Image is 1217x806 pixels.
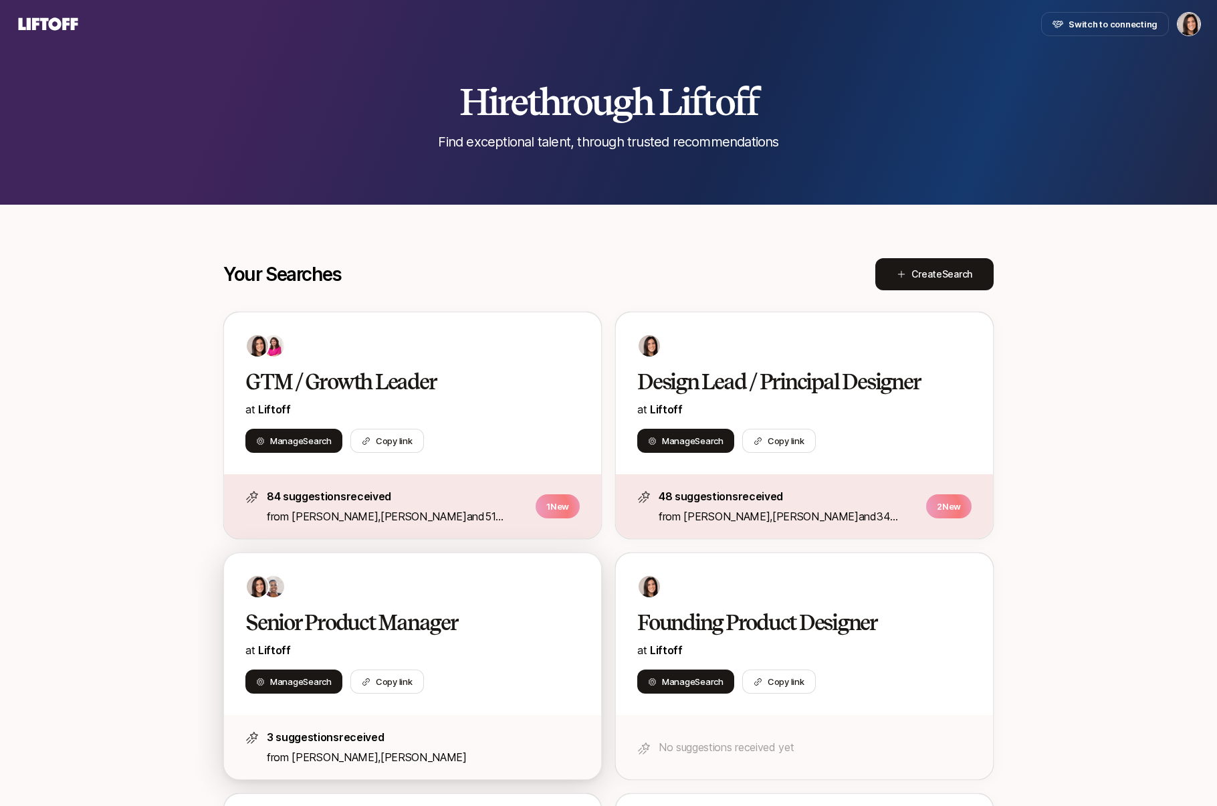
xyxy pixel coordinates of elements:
span: Switch to connecting [1069,17,1157,31]
a: Liftoff [258,403,291,416]
span: [PERSON_NAME] [683,510,770,523]
p: at [245,641,580,659]
img: 71d7b91d_d7cb_43b4_a7ea_a9b2f2cc6e03.jpg [639,335,660,357]
span: Liftoff [650,643,683,657]
span: , [770,510,859,523]
p: at [245,401,580,418]
p: Find exceptional talent, through trusted recommendations [438,132,778,151]
p: 3 suggestions received [267,728,580,746]
p: at [637,401,972,418]
button: Switch to connecting [1041,12,1169,36]
h2: Founding Product Designer [637,609,944,636]
img: Eleanor Morgan [1178,13,1200,35]
h2: Design Lead / Principal Designer [637,369,944,395]
button: ManageSearch [245,670,342,694]
img: star-icon [637,742,651,755]
span: Search [303,676,331,687]
img: 71d7b91d_d7cb_43b4_a7ea_a9b2f2cc6e03.jpg [247,576,268,597]
img: 9e09e871_5697_442b_ae6e_b16e3f6458f8.jpg [263,335,284,357]
p: 1 New [536,494,580,518]
span: Manage [270,675,332,688]
span: Create [911,266,972,282]
button: ManageSearch [637,429,734,453]
span: Search [303,435,331,446]
button: CreateSearch [875,258,994,290]
p: from [267,748,580,766]
h2: GTM / Growth Leader [245,369,552,395]
button: Copy link [350,670,424,694]
p: 84 suggestions received [267,488,528,505]
span: , [378,750,467,764]
span: Search [695,435,723,446]
span: [PERSON_NAME] [380,510,467,523]
img: star-icon [245,731,259,744]
span: Search [942,268,972,280]
h2: Senior Product Manager [245,609,552,636]
span: [PERSON_NAME] [772,510,859,523]
img: 71d7b91d_d7cb_43b4_a7ea_a9b2f2cc6e03.jpg [639,576,660,597]
p: 48 suggestions received [659,488,918,505]
p: 2 New [926,494,972,518]
span: Manage [662,675,724,688]
button: Copy link [742,670,816,694]
span: , [378,510,467,523]
button: Eleanor Morgan [1177,12,1201,36]
button: Copy link [350,429,424,453]
span: [PERSON_NAME] [380,750,467,764]
p: from [659,508,918,525]
button: ManageSearch [245,429,342,453]
img: 71d7b91d_d7cb_43b4_a7ea_a9b2f2cc6e03.jpg [247,335,268,357]
button: Copy link [742,429,816,453]
img: star-icon [245,490,259,504]
span: Manage [662,434,724,447]
p: Your Searches [223,264,342,285]
img: star-icon [637,490,651,504]
a: Liftoff [650,403,683,416]
p: from [267,508,528,525]
button: ManageSearch [637,670,734,694]
p: at [637,641,972,659]
span: [PERSON_NAME] [292,510,378,523]
span: Manage [270,434,332,447]
span: through Liftoff [527,79,758,124]
p: No suggestions received yet [659,738,972,756]
img: dbb69939_042d_44fe_bb10_75f74df84f7f.jpg [263,576,284,597]
span: [PERSON_NAME] [292,750,378,764]
span: Search [695,676,723,687]
span: Liftoff [258,643,291,657]
h2: Hire [459,82,758,122]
